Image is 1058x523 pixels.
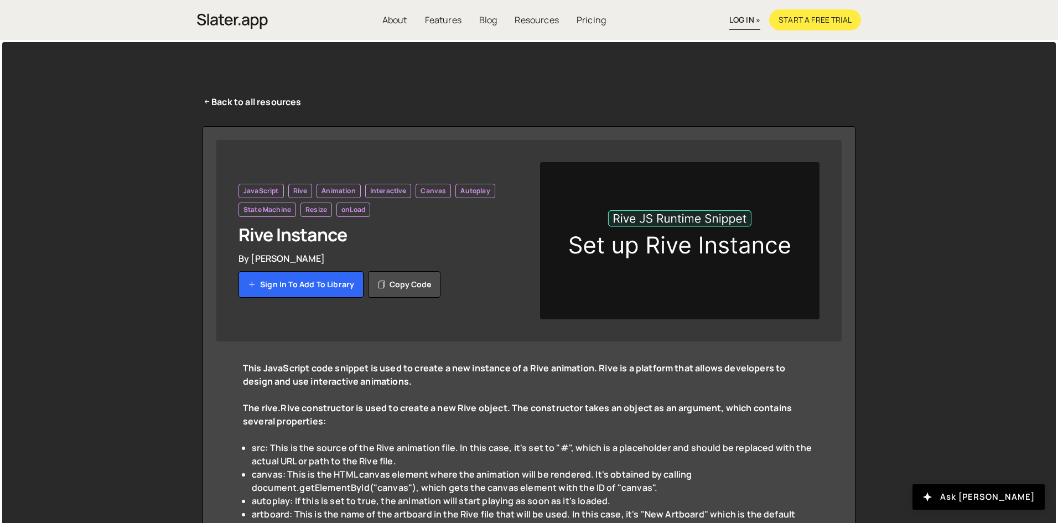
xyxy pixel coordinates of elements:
[769,9,861,30] a: Start a free trial
[540,162,820,319] img: setupRive.png
[197,8,268,32] a: home
[912,484,1045,510] button: Ask [PERSON_NAME]
[568,9,615,30] a: Pricing
[252,468,815,494] li: canvas: This is the HTML canvas element where the animation will be rendered. It's obtained by ca...
[370,187,407,195] span: Interactive
[341,205,365,214] span: onLoad
[252,441,815,468] li: src: This is the source of the Rive animation file. In this case, it's set to "#", which is a pla...
[243,402,792,427] strong: The rive.Rive constructor is used to create a new Rive object. The constructor takes an object as...
[470,9,506,30] a: Blog
[460,187,490,195] span: Autoplay
[416,9,470,30] a: Features
[729,11,760,30] a: log in »
[305,205,327,214] span: Resize
[203,95,302,108] a: Back to all resources
[197,11,268,32] img: Slater is an modern coding environment with an inbuilt AI tool. Get custom code quickly with no c...
[243,362,785,387] strong: This JavaScript code snippet is used to create a new instance of a Rive animation. Rive is a plat...
[243,187,279,195] span: JavaScript
[293,187,308,195] span: Rive
[321,187,355,195] span: Animation
[238,224,518,246] h1: Rive Instance
[238,271,364,298] a: Sign in to add to library
[238,252,518,265] div: By [PERSON_NAME]
[421,187,446,195] span: Canvas
[243,205,291,214] span: State Machine
[506,9,567,30] a: Resources
[252,494,815,508] li: autoplay: If this is set to true, the animation will start playing as soon as it's loaded.
[368,271,440,298] button: Copy code
[374,9,416,30] a: About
